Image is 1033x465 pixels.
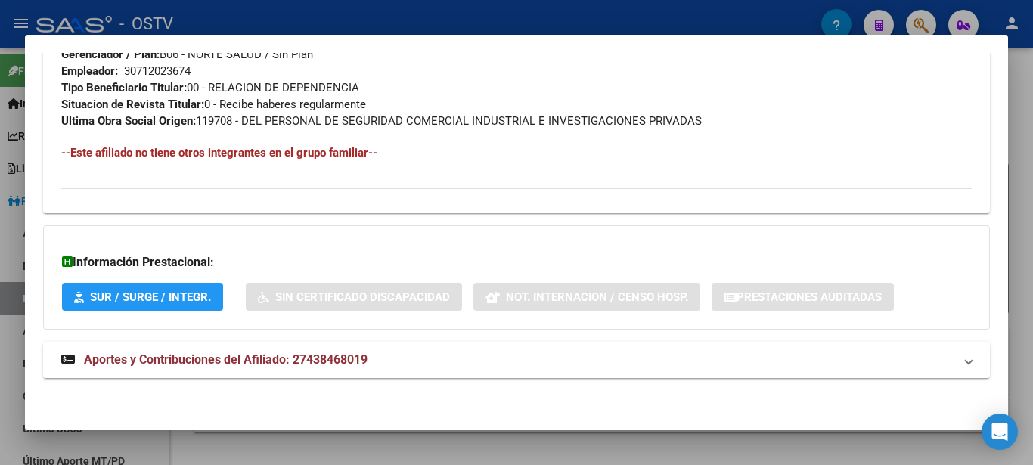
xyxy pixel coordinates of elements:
[61,64,118,78] strong: Empleador:
[61,98,366,111] span: 0 - Recibe haberes regularmente
[90,290,211,304] span: SUR / SURGE / INTEGR.
[61,98,204,111] strong: Situacion de Revista Titular:
[61,114,196,128] strong: Ultima Obra Social Origen:
[712,283,894,311] button: Prestaciones Auditadas
[61,114,702,128] span: 119708 - DEL PERSONAL DE SEGURIDAD COMERCIAL INDUSTRIAL E INVESTIGACIONES PRIVADAS
[61,144,972,161] h4: --Este afiliado no tiene otros integrantes en el grupo familiar--
[246,283,462,311] button: Sin Certificado Discapacidad
[61,81,187,95] strong: Tipo Beneficiario Titular:
[61,81,359,95] span: 00 - RELACION DE DEPENDENCIA
[737,290,882,304] span: Prestaciones Auditadas
[506,290,688,304] span: Not. Internacion / Censo Hosp.
[61,48,313,61] span: B06 - NORTE SALUD / Sin Plan
[124,63,191,79] div: 30712023674
[275,290,450,304] span: Sin Certificado Discapacidad
[61,48,160,61] strong: Gerenciador / Plan:
[473,283,700,311] button: Not. Internacion / Censo Hosp.
[43,342,990,378] mat-expansion-panel-header: Aportes y Contribuciones del Afiliado: 27438468019
[84,352,368,367] span: Aportes y Contribuciones del Afiliado: 27438468019
[982,414,1018,450] div: Open Intercom Messenger
[62,283,223,311] button: SUR / SURGE / INTEGR.
[62,253,971,271] h3: Información Prestacional:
